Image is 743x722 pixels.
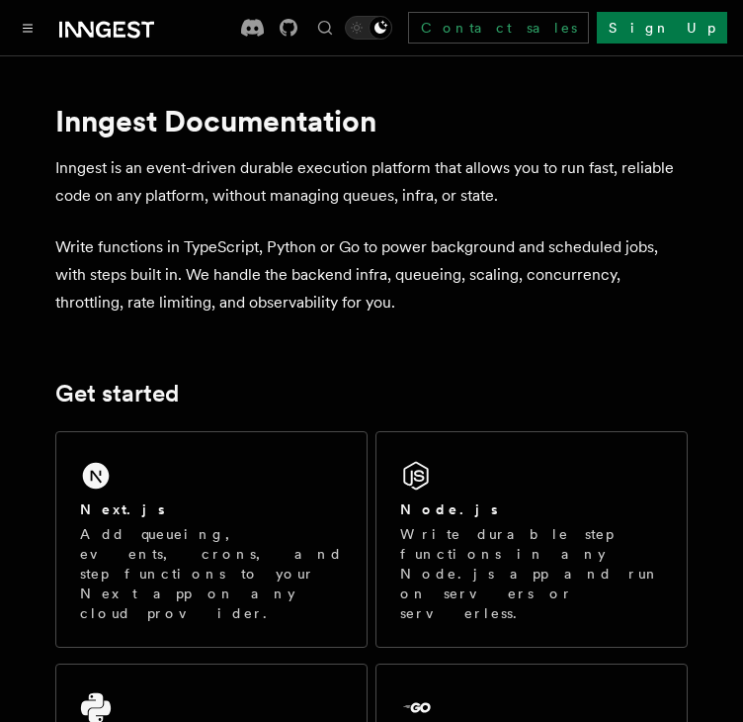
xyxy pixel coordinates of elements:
[375,431,688,648] a: Node.jsWrite durable step functions in any Node.js app and run on servers or serverless.
[55,154,688,210] p: Inngest is an event-driven durable execution platform that allows you to run fast, reliable code ...
[55,103,688,138] h1: Inngest Documentation
[80,524,343,623] p: Add queueing, events, crons, and step functions to your Next app on any cloud provider.
[313,16,337,40] button: Find something...
[400,499,498,519] h2: Node.js
[80,499,165,519] h2: Next.js
[345,16,392,40] button: Toggle dark mode
[400,524,663,623] p: Write durable step functions in any Node.js app and run on servers or serverless.
[408,12,589,44] a: Contact sales
[55,431,368,648] a: Next.jsAdd queueing, events, crons, and step functions to your Next app on any cloud provider.
[55,233,688,316] p: Write functions in TypeScript, Python or Go to power background and scheduled jobs, with steps bu...
[597,12,727,44] a: Sign Up
[16,16,40,40] button: Toggle navigation
[55,380,179,407] a: Get started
